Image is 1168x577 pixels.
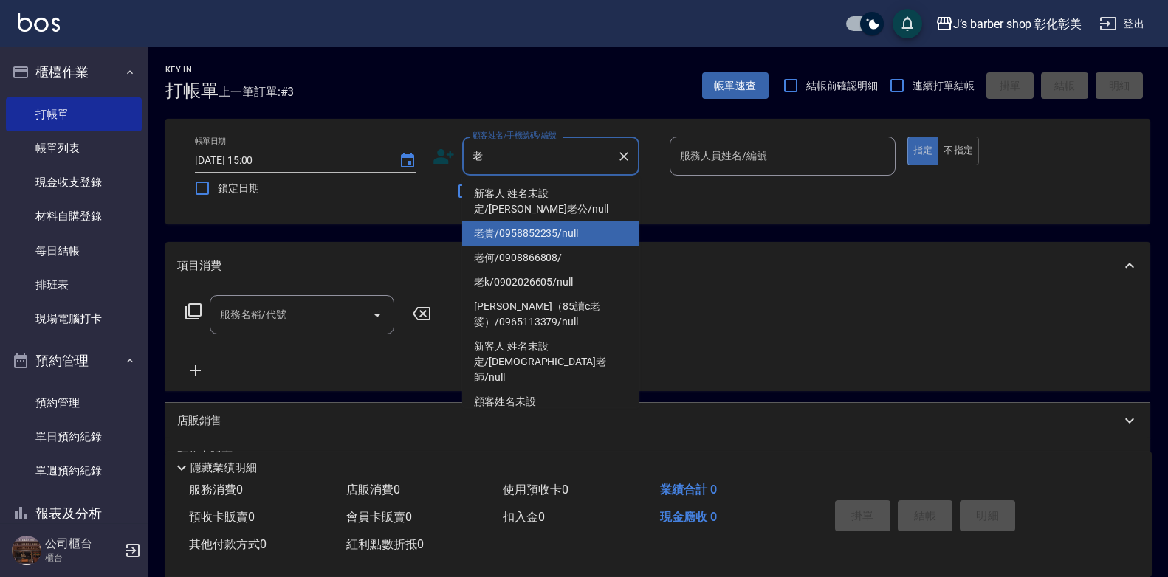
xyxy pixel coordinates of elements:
div: 項目消費 [165,242,1150,289]
h5: 公司櫃台 [45,536,120,551]
img: Logo [18,13,60,32]
button: Open [365,303,389,327]
span: 服務消費 0 [189,483,243,497]
label: 顧客姓名/手機號碼/編號 [473,130,557,141]
span: 使用預收卡 0 [503,483,568,497]
p: 項目消費 [177,258,221,274]
button: Clear [614,146,634,167]
a: 現場電腦打卡 [6,302,142,336]
button: 指定 [907,137,939,165]
li: 新客人 姓名未設定/[DEMOGRAPHIC_DATA]老師/null [462,334,639,390]
button: 報表及分析 [6,494,142,533]
p: 店販銷售 [177,413,221,429]
h2: Key In [165,65,219,75]
li: 顧客姓名未設定/[PERSON_NAME]/ [462,390,639,429]
span: 鎖定日期 [218,181,259,196]
input: YYYY/MM/DD hh:mm [195,148,384,173]
div: J’s barber shop 彰化彰美 [953,15,1082,33]
span: 現金應收 0 [660,510,717,524]
span: 預收卡販賣 0 [189,510,255,524]
button: 預約管理 [6,342,142,380]
span: 其他付款方式 0 [189,537,267,551]
div: 預收卡販賣 [165,438,1150,474]
span: 連續打單結帳 [913,78,975,94]
h3: 打帳單 [165,80,219,101]
button: J’s barber shop 彰化彰美 [930,9,1088,39]
a: 每日結帳 [6,234,142,268]
li: 老貴/0958852235/null [462,221,639,246]
a: 排班表 [6,268,142,302]
button: save [893,9,922,38]
a: 材料自購登錄 [6,199,142,233]
a: 預約管理 [6,386,142,420]
p: 隱藏業績明細 [190,460,257,476]
p: 預收卡販賣 [177,449,233,464]
a: 現金收支登錄 [6,165,142,199]
button: Choose date, selected date is 2025-09-26 [390,143,425,179]
a: 單日預約紀錄 [6,420,142,454]
div: 店販銷售 [165,403,1150,438]
span: 結帳前確認明細 [806,78,879,94]
li: 老何/0908866808/ [462,246,639,270]
span: 紅利點數折抵 0 [346,537,424,551]
span: 上一筆訂單:#3 [219,83,295,101]
li: [PERSON_NAME]（85讀c老婆）/0965113379/null [462,294,639,334]
button: 櫃檯作業 [6,53,142,91]
li: 新客人 姓名未設定/[PERSON_NAME]老公/null [462,182,639,221]
span: 業績合計 0 [660,483,717,497]
button: 帳單速查 [702,72,769,100]
button: 登出 [1093,10,1150,38]
span: 店販消費 0 [346,483,400,497]
button: 不指定 [938,137,979,165]
a: 單週預約紀錄 [6,454,142,488]
li: 老k/0902026605/null [462,270,639,294]
span: 扣入金 0 [503,510,545,524]
img: Person [12,536,41,565]
a: 打帳單 [6,97,142,131]
a: 帳單列表 [6,131,142,165]
p: 櫃台 [45,551,120,564]
label: 帳單日期 [195,136,226,147]
span: 會員卡販賣 0 [346,510,412,524]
